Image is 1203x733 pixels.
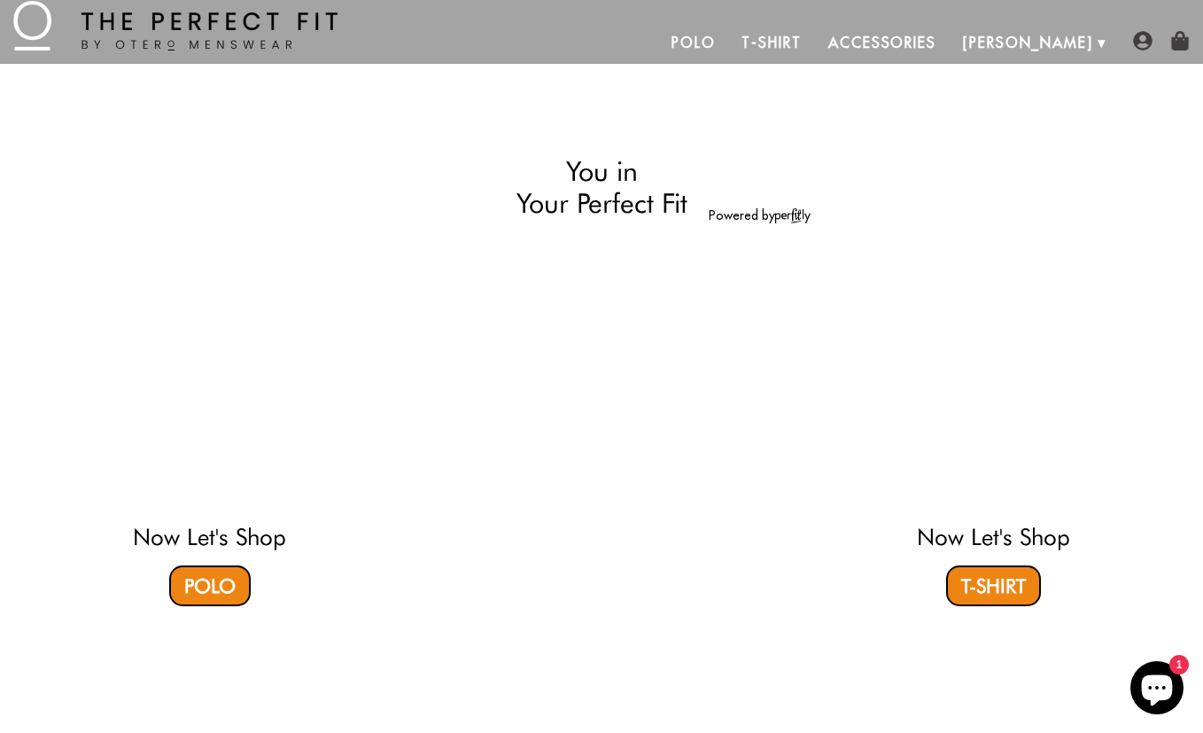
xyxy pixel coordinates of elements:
[133,523,286,550] a: Now Let's Shop
[815,21,950,64] a: Accessories
[169,565,251,606] a: Polo
[13,1,338,51] img: The Perfect Fit - by Otero Menswear - Logo
[728,21,814,64] a: T-Shirt
[775,208,811,223] img: perfitly-logo_73ae6c82-e2e3-4a36-81b1-9e913f6ac5a1.png
[1125,661,1189,719] inbox-online-store-chat: Shopify online store chat
[1170,31,1190,51] img: shopping-bag-icon.png
[709,207,811,223] a: Powered by
[392,155,811,220] h2: You in Your Perfect Fit
[946,565,1041,606] a: T-Shirt
[658,21,729,64] a: Polo
[950,21,1106,64] a: [PERSON_NAME]
[1133,31,1153,51] img: user-account-icon.png
[917,523,1070,550] a: Now Let's Shop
